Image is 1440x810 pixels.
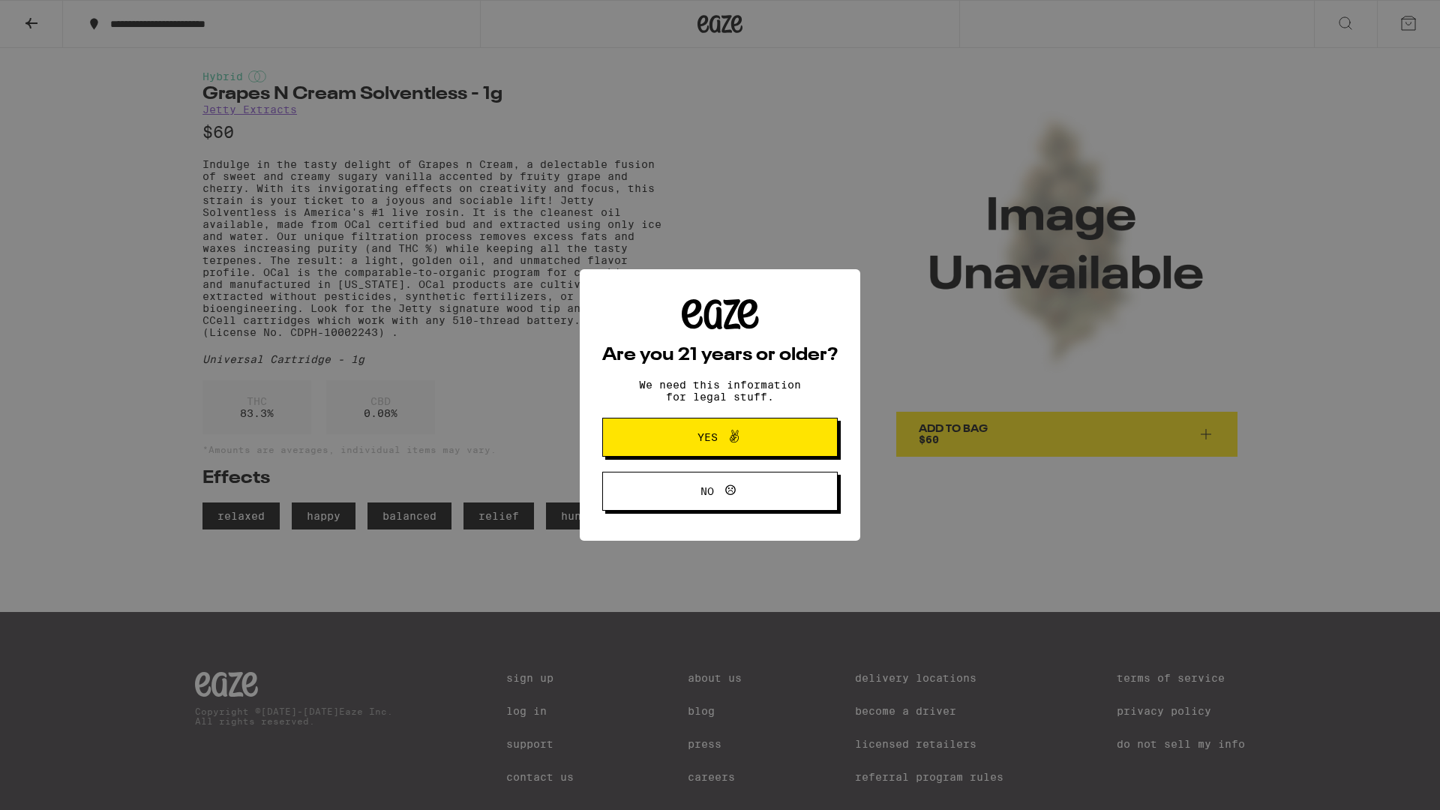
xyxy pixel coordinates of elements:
[602,472,838,511] button: No
[602,418,838,457] button: Yes
[1346,765,1425,802] iframe: Opens a widget where you can find more information
[626,379,814,403] p: We need this information for legal stuff.
[700,486,714,496] span: No
[697,432,718,442] span: Yes
[602,346,838,364] h2: Are you 21 years or older?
